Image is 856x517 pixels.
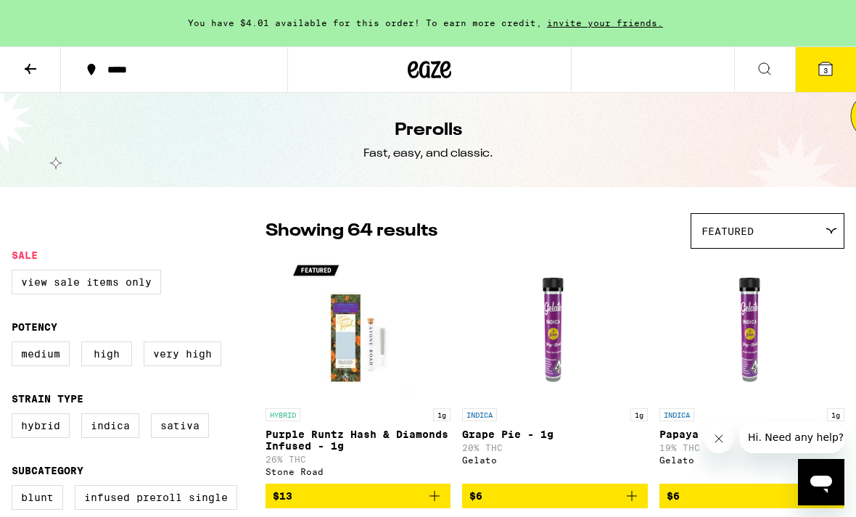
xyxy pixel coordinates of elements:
label: Blunt [12,485,63,510]
label: Infused Preroll Single [75,485,237,510]
p: Grape Pie - 1g [462,429,647,440]
div: Gelato [659,455,844,465]
p: 1g [433,408,450,421]
img: Gelato - Papaya - 1g [679,256,824,401]
legend: Strain Type [12,393,83,405]
p: 1g [827,408,844,421]
label: View Sale Items Only [12,270,161,294]
p: Purple Runtz Hash & Diamonds Infused - 1g [266,429,450,452]
a: Open page for Grape Pie - 1g from Gelato [462,256,647,484]
label: Hybrid [12,413,70,438]
img: Stone Road - Purple Runtz Hash & Diamonds Infused - 1g [286,256,431,401]
label: Indica [81,413,139,438]
span: You have $4.01 available for this order! To earn more credit, [188,18,542,28]
iframe: Message from company [739,421,844,453]
p: 20% THC [462,443,647,452]
span: $6 [469,490,482,502]
a: Open page for Purple Runtz Hash & Diamonds Infused - 1g from Stone Road [266,256,450,484]
button: Add to bag [266,484,450,508]
span: $6 [667,490,680,502]
h1: Prerolls [395,118,462,143]
p: Papaya - 1g [659,429,844,440]
p: Showing 64 results [266,219,437,244]
label: Sativa [151,413,209,438]
div: Fast, easy, and classic. [363,146,493,162]
span: invite your friends. [542,18,668,28]
div: Gelato [462,455,647,465]
p: INDICA [462,408,497,421]
iframe: Close message [704,424,733,453]
span: 3 [823,66,828,75]
p: 1g [630,408,648,421]
p: HYBRID [266,408,300,421]
p: INDICA [659,408,694,421]
legend: Potency [12,321,57,333]
p: 19% THC [659,443,844,452]
button: Add to bag [462,484,647,508]
iframe: Button to launch messaging window [798,459,844,505]
img: Gelato - Grape Pie - 1g [482,256,627,401]
span: Featured [701,226,754,237]
span: $13 [273,490,292,502]
legend: Subcategory [12,465,83,476]
div: Stone Road [266,467,450,476]
p: 26% THC [266,455,450,464]
a: Open page for Papaya - 1g from Gelato [659,256,844,484]
button: 3 [795,47,856,92]
label: Very High [144,342,221,366]
button: Add to bag [659,484,844,508]
label: Medium [12,342,70,366]
legend: Sale [12,249,38,261]
label: High [81,342,132,366]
